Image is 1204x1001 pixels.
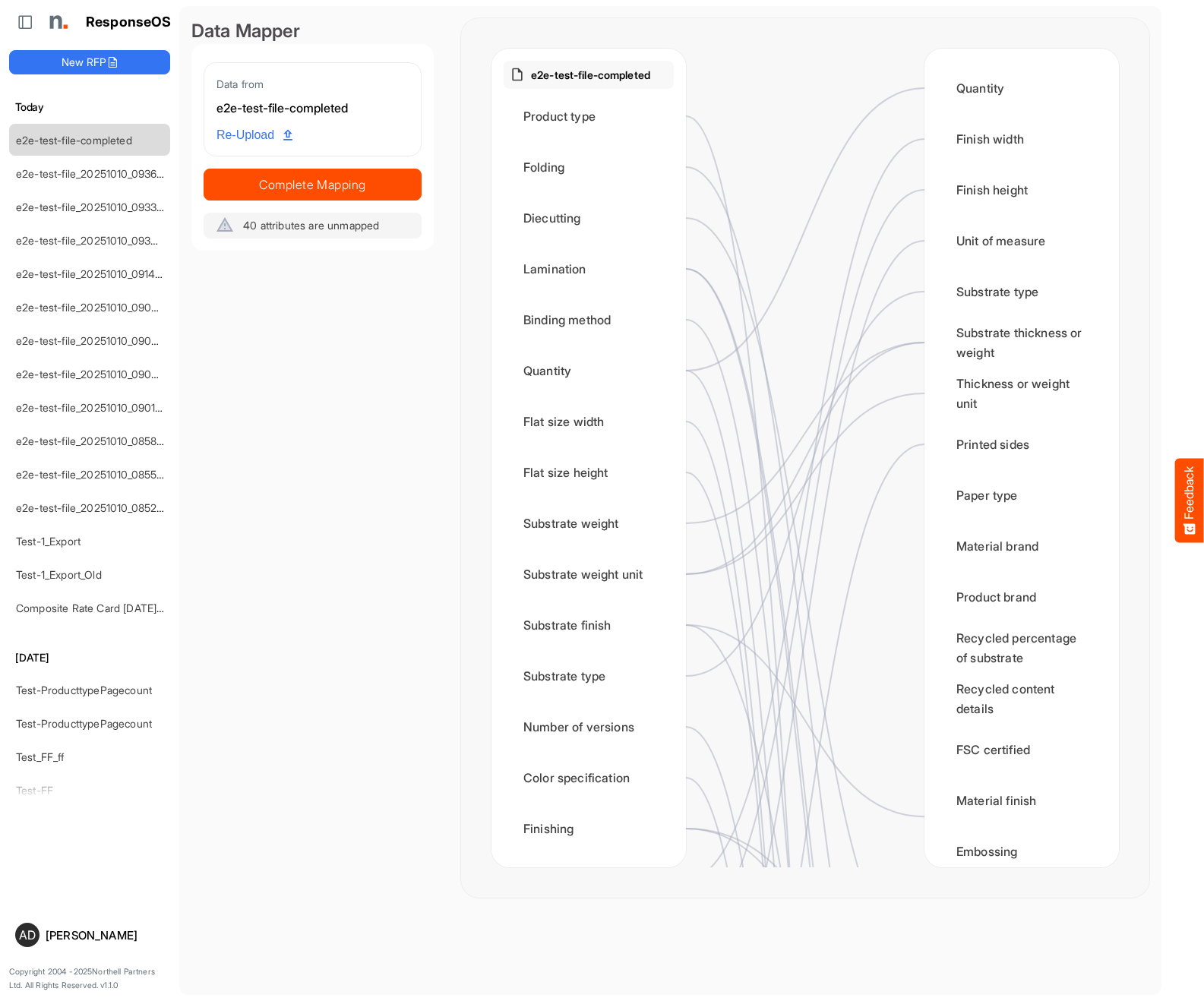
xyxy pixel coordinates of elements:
button: New RFP [9,50,170,74]
div: Data from [216,75,409,93]
a: e2e-test-file_20251010_090105 [16,401,169,414]
a: e2e-test-file_20251010_090930 [16,301,171,314]
a: Test_FF_ff [16,750,65,763]
div: Substrate weight unit [504,551,674,598]
div: Recycled percentage of substrate [937,624,1107,671]
a: e2e-test-file_20251010_093330 [16,201,170,213]
div: Recycled content details [937,675,1107,722]
div: Data Mapper [191,18,434,44]
a: e2e-test-file_20251010_093657 [16,167,169,180]
div: Finish height [937,166,1107,213]
div: Finished size width [504,856,674,903]
div: Quantity [504,347,674,394]
div: Embossing [937,828,1107,875]
img: Northell [42,7,72,37]
a: Test-ProducttypePagecount [16,684,152,696]
span: Complete Mapping [204,174,421,195]
div: e2e-test-file-completed [216,99,409,118]
div: Flat size width [504,398,674,445]
a: Test-1_Export_Old [16,568,102,581]
a: Composite Rate Card [DATE]_smaller (4) [16,602,213,614]
div: Paper type [937,472,1107,519]
a: e2e-test-file_20251010_093044 [16,234,172,247]
div: Quantity [937,65,1107,112]
h6: [DATE] [9,649,170,666]
div: Product brand [937,573,1107,620]
a: e2e-test-file_20251010_090357 [16,368,169,381]
div: Unit of measure [937,217,1107,264]
div: Substrate type [937,268,1107,315]
a: e2e-test-file_20251010_085818 [16,434,167,447]
a: e2e-test-file_20251010_085239 [16,501,169,514]
div: Material brand [937,523,1107,570]
div: Substrate thickness or weight [937,319,1107,366]
a: e2e-test-file_20251010_091437 [16,267,167,280]
div: Color specification [504,754,674,801]
div: Finishing [504,805,674,852]
span: 40 attributes are unmapped [243,219,379,232]
div: Substrate weight [504,500,674,547]
div: Thickness or weight unit [937,370,1107,417]
div: Substrate finish [504,602,674,649]
span: Re-Upload [216,125,292,145]
span: AD [19,929,36,941]
div: Binding method [504,296,674,343]
div: Lamination [504,245,674,292]
p: e2e-test-file-completed [531,67,650,83]
div: Printed sides [937,421,1107,468]
div: Finish width [937,115,1107,163]
a: Re-Upload [210,121,299,150]
button: Feedback [1175,459,1204,543]
button: Complete Mapping [204,169,422,201]
div: Diecutting [504,194,674,242]
a: e2e-test-file-completed [16,134,132,147]
p: Copyright 2004 - 2025 Northell Partners Ltd. All Rights Reserved. v 1.1.0 [9,965,170,992]
div: Folding [504,144,674,191]
a: e2e-test-file_20251010_090643 [16,334,171,347]
div: FSC certified [937,726,1107,773]
a: Test-ProducttypePagecount [16,717,152,730]
div: Number of versions [504,703,674,750]
h6: Today [9,99,170,115]
a: Test-1_Export [16,535,81,548]
h1: ResponseOS [86,14,172,30]
div: Flat size height [504,449,674,496]
div: [PERSON_NAME] [46,930,164,941]
a: e2e-test-file_20251010_085532 [16,468,169,481]
div: Substrate type [504,652,674,699]
div: Material finish [937,777,1107,824]
div: Product type [504,93,674,140]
